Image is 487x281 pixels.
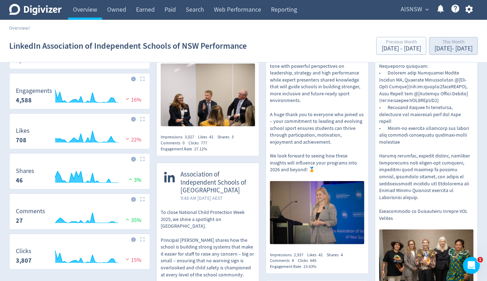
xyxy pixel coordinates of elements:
strong: 46 [16,176,23,185]
span: 3% [127,177,141,184]
img: Placeholder [140,117,145,121]
img: Placeholder [140,237,145,242]
span: 22% [124,136,141,143]
span: 645 [310,258,316,263]
div: This Month [434,40,473,46]
dt: Likes [16,127,30,135]
img: positive-performance.svg [124,217,131,222]
svg: Engagements 4,588 [12,88,147,106]
div: Likes [198,134,217,140]
div: Impressions [161,134,198,140]
div: [DATE] - [DATE] [434,46,473,52]
svg: Comments 27 [12,208,147,227]
strong: 27 [16,216,23,225]
span: 15% [124,257,141,264]
span: 4 [341,252,343,258]
span: Association of Independent Schools of [GEOGRAPHIC_DATA] [180,171,252,195]
span: expand_more [424,6,430,13]
dt: Clicks [16,247,32,255]
h1: LinkedIn Association of Independent Schools of NSW Performance [9,35,247,57]
span: 27.12% [194,146,207,152]
iframe: Intercom live chat [463,257,480,274]
div: [DATE] - [DATE] [382,46,421,52]
img: Placeholder [140,157,145,161]
div: Comments [270,258,298,264]
img: negative-performance.svg [124,257,131,262]
div: Shares [327,252,347,258]
div: Clicks [189,140,211,146]
span: 0 [183,140,185,146]
div: Likes [307,252,327,258]
span: / [29,25,30,31]
div: Engagement Rate [161,146,211,152]
dt: Engagements [16,87,52,95]
a: Overview [9,25,29,31]
img: https://media.cf.digivizer.com/images/linkedin-135727035-urn:li:ugcPost:7368099457210458112-2a4ff... [161,64,255,127]
span: 41 [209,134,214,140]
img: Placeholder [140,77,145,81]
dt: Comments [16,207,45,215]
span: 16% [124,96,141,103]
img: https://media.cf.digivizer.com/images/linkedin-135727035-urn:li:ugcPost:7368897550126350336-6419c... [270,181,364,244]
div: Comments [161,140,189,146]
span: AISNSW [401,4,422,15]
span: 1 [477,257,483,263]
span: 23.63% [303,264,316,269]
span: 3 [232,134,234,140]
strong: 708 [16,136,26,144]
dt: Shares [16,167,34,175]
strong: 3,807 [16,256,32,265]
div: Engagement Rate [270,264,320,270]
img: negative-performance.svg [124,136,131,142]
span: 2,937 [294,252,303,258]
span: 41 [319,252,323,258]
span: 4 [292,258,294,263]
strong: 4,588 [16,96,32,104]
svg: Likes 708 [12,127,147,146]
button: This Month[DATE]- [DATE] [429,37,478,55]
button: Previous Month[DATE] - [DATE] [376,37,426,55]
svg: Shares 46 [12,168,147,186]
span: 35% [124,217,141,224]
span: 9:48 AM [DATE] AEST [180,195,252,202]
img: positive-performance.svg [127,177,134,182]
span: 3,027 [185,134,194,140]
div: Previous Month [382,40,421,46]
div: Clicks [298,258,320,264]
div: Impressions [270,252,307,258]
img: Placeholder [140,197,145,202]
button: AISNSW [398,4,431,15]
span: 777 [201,140,207,146]
div: Shares [217,134,238,140]
svg: Clicks 3,807 [12,248,147,267]
img: negative-performance.svg [124,96,131,102]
